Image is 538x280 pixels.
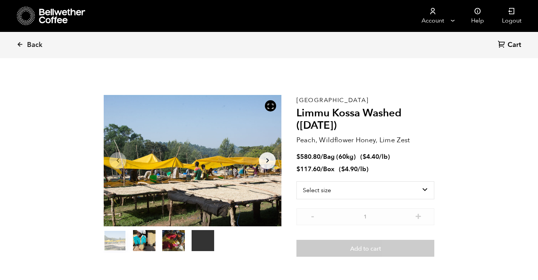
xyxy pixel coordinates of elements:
span: /lb [379,152,388,161]
button: + [414,212,423,220]
span: Box [323,165,334,173]
span: $ [363,152,366,161]
span: Bag (60kg) [323,152,356,161]
span: $ [341,165,345,173]
a: Cart [498,40,523,50]
button: - [308,212,317,220]
button: Add to cart [296,240,434,257]
bdi: 4.90 [341,165,358,173]
span: $ [296,165,300,173]
span: $ [296,152,300,161]
video: Your browser does not support the video tag. [192,230,214,251]
span: /lb [358,165,366,173]
span: ( ) [360,152,390,161]
span: Cart [508,41,521,50]
span: Back [27,41,42,50]
p: Peach, Wildflower Honey, Lime Zest [296,135,434,145]
span: / [320,165,323,173]
bdi: 580.80 [296,152,320,161]
span: / [320,152,323,161]
bdi: 4.40 [363,152,379,161]
h2: Limmu Kossa Washed ([DATE]) [296,107,434,132]
bdi: 117.60 [296,165,320,173]
span: ( ) [339,165,369,173]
